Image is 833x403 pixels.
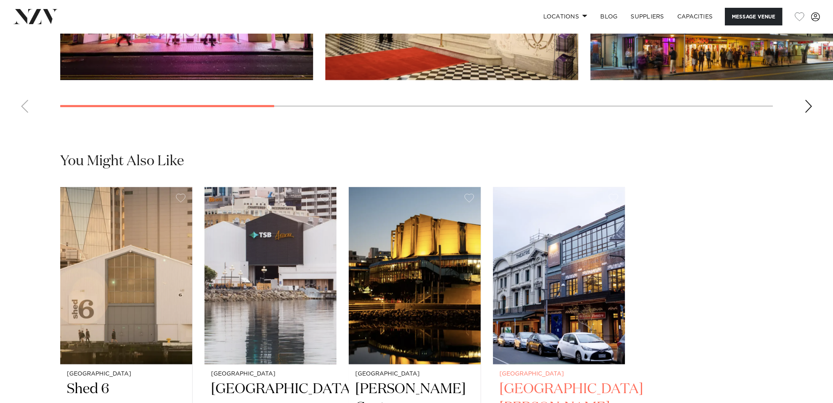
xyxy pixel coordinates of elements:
[211,371,330,377] small: [GEOGRAPHIC_DATA]
[13,9,58,24] img: nzv-logo.png
[60,152,184,171] h2: You Might Also Like
[67,371,186,377] small: [GEOGRAPHIC_DATA]
[536,8,594,25] a: Locations
[594,8,624,25] a: BLOG
[499,371,618,377] small: [GEOGRAPHIC_DATA]
[624,8,670,25] a: SUPPLIERS
[725,8,782,25] button: Message Venue
[355,371,474,377] small: [GEOGRAPHIC_DATA]
[671,8,720,25] a: Capacities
